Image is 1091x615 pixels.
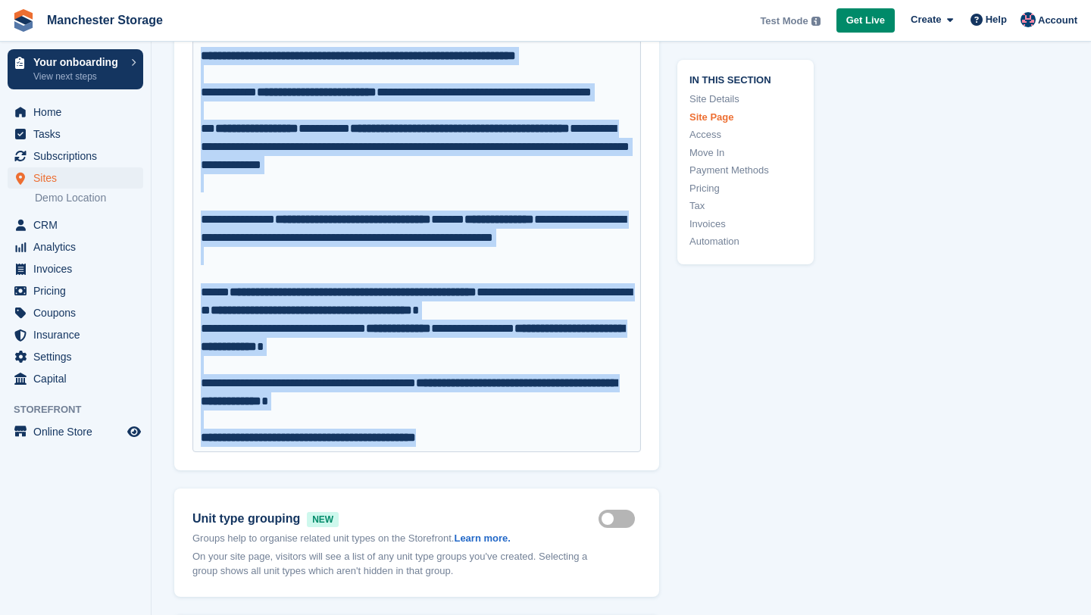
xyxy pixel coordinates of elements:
[8,236,143,258] a: menu
[760,14,808,29] span: Test Mode
[33,324,124,345] span: Insurance
[33,57,123,67] p: Your onboarding
[8,368,143,389] a: menu
[8,214,143,236] a: menu
[8,280,143,301] a: menu
[14,402,151,417] span: Storefront
[8,258,143,279] a: menu
[125,423,143,441] a: Preview store
[33,145,124,167] span: Subscriptions
[192,549,599,579] p: On your site page, visitors will see a list of any unit type groups you've created. Selecting a g...
[33,280,124,301] span: Pricing
[33,214,124,236] span: CRM
[33,258,124,279] span: Invoices
[12,9,35,32] img: stora-icon-8386f47178a22dfd0bd8f6a31ec36ba5ce8667c1dd55bd0f319d3a0aa187defe.svg
[689,163,802,178] a: Payment Methods
[33,421,124,442] span: Online Store
[454,532,510,544] a: Learn more.
[192,531,599,546] p: Groups help to organise related unit types on the Storefront.
[307,512,339,527] span: NEW
[33,236,124,258] span: Analytics
[986,12,1007,27] span: Help
[8,101,143,123] a: menu
[846,13,885,28] span: Get Live
[8,167,143,189] a: menu
[8,421,143,442] a: menu
[8,302,143,323] a: menu
[689,216,802,231] a: Invoices
[689,180,802,195] a: Pricing
[689,234,802,249] a: Automation
[8,145,143,167] a: menu
[33,346,124,367] span: Settings
[192,510,599,528] label: Unit type grouping
[811,17,821,26] img: icon-info-grey-7440780725fd019a000dd9b08b2336e03edf1995a4989e88bcd33f0948082b44.svg
[689,92,802,107] a: Site Details
[33,368,124,389] span: Capital
[33,101,124,123] span: Home
[33,167,124,189] span: Sites
[689,127,802,142] a: Access
[35,191,143,205] a: Demo Location
[41,8,169,33] a: Manchester Storage
[689,145,802,160] a: Move In
[911,12,941,27] span: Create
[8,324,143,345] a: menu
[33,302,124,323] span: Coupons
[836,8,895,33] a: Get Live
[8,49,143,89] a: Your onboarding View next steps
[599,517,641,520] label: Show groups on storefront
[33,70,123,83] p: View next steps
[33,123,124,145] span: Tasks
[8,346,143,367] a: menu
[689,109,802,124] a: Site Page
[192,41,641,452] trix-editor: Introduction
[1038,13,1077,28] span: Account
[689,71,802,86] span: In this section
[689,198,802,214] a: Tax
[8,123,143,145] a: menu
